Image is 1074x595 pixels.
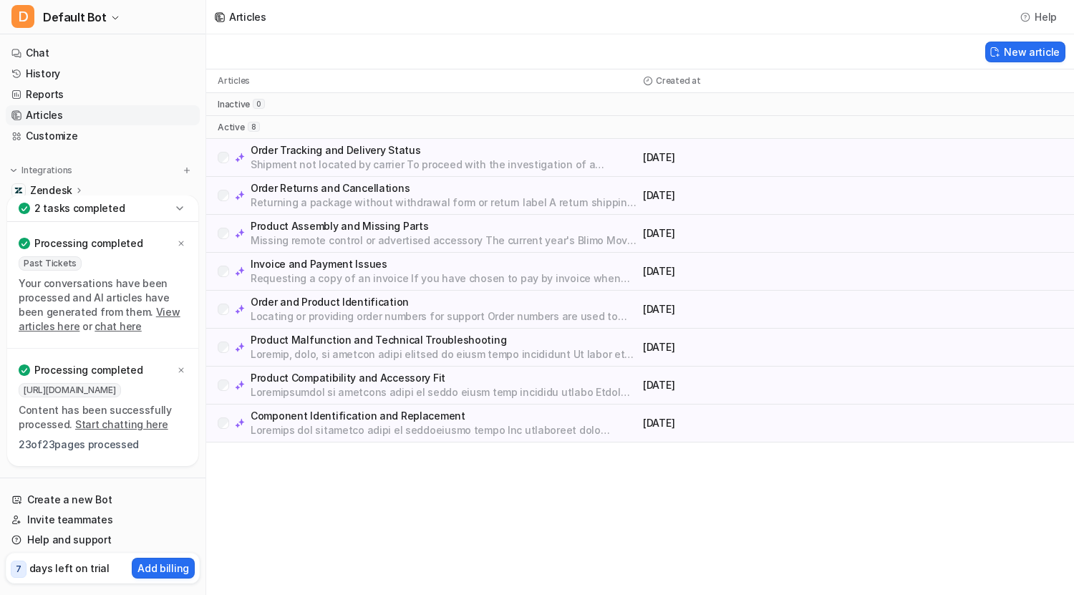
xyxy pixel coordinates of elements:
[6,510,200,530] a: Invite teammates
[251,195,637,210] p: Returning a package without withdrawal form or return label A return shipping label can be provid...
[11,5,34,28] span: D
[29,561,110,576] p: days left on trial
[19,306,180,332] a: View articles here
[643,416,850,430] p: [DATE]
[19,276,187,334] p: Your conversations have been processed and AI articles have been generated from them. or
[19,437,187,452] p: 23 of 23 pages processed
[75,418,168,430] a: Start chatting here
[251,295,637,309] p: Order and Product Identification
[251,158,637,172] p: Shipment not located by carrier To proceed with the investigation of a shipment that has not been...
[6,490,200,510] a: Create a new Bot
[251,385,637,400] p: Loremipsumdol si ametcons adipi el seddo eiusm temp incididu utlabo Etdol ma al enimadmi ve quisn...
[251,423,637,437] p: Loremips dol sitametco adipi el seddoeiusmo tempo Inc utlaboreet dolo magnaali eni admi ve quisno...
[251,347,637,362] p: Loremip, dolo, si ametcon adipi elitsed do eiusm tempo incididunt Ut labor et dol magnaaliqua en ...
[218,122,245,133] p: active
[251,219,637,233] p: Product Assembly and Missing Parts
[34,201,125,216] p: 2 tasks completed
[6,163,77,178] button: Integrations
[251,409,637,423] p: Component Identification and Replacement
[985,42,1065,62] button: New article
[643,226,850,241] p: [DATE]
[251,333,637,347] p: Product Malfunction and Technical Troubleshooting
[182,165,192,175] img: menu_add.svg
[43,7,107,27] span: Default Bot
[6,530,200,550] a: Help and support
[218,99,250,110] p: inactive
[16,563,21,576] p: 7
[6,126,200,146] a: Customize
[643,150,850,165] p: [DATE]
[251,271,637,286] p: Requesting a copy of an invoice If you have chosen to pay by invoice when placing your order, the...
[253,99,265,109] span: 0
[6,105,200,125] a: Articles
[1016,6,1063,27] button: Help
[137,561,189,576] p: Add billing
[643,264,850,279] p: [DATE]
[21,165,72,176] p: Integrations
[248,122,260,132] span: 8
[251,371,637,385] p: Product Compatibility and Accessory Fit
[30,183,72,198] p: Zendesk
[251,233,637,248] p: Missing remote control or advertised accessory The current year's Blimo Move model does not inclu...
[19,256,82,271] span: Past Tickets
[34,363,142,377] p: Processing completed
[9,165,19,175] img: expand menu
[6,43,200,63] a: Chat
[251,143,637,158] p: Order Tracking and Delivery Status
[6,84,200,105] a: Reports
[229,9,266,24] div: Articles
[251,309,637,324] p: Locating or providing order numbers for support Order numbers are used to help locate the correct...
[643,340,850,354] p: [DATE]
[643,188,850,203] p: [DATE]
[643,378,850,392] p: [DATE]
[656,75,701,87] p: Created at
[643,302,850,316] p: [DATE]
[218,75,250,87] p: Articles
[6,64,200,84] a: History
[19,383,121,397] span: [URL][DOMAIN_NAME]
[251,181,637,195] p: Order Returns and Cancellations
[14,186,23,195] img: Zendesk
[19,403,187,432] p: Content has been successfully processed.
[132,558,195,579] button: Add billing
[34,236,142,251] p: Processing completed
[251,257,637,271] p: Invoice and Payment Issues
[95,320,141,332] a: chat here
